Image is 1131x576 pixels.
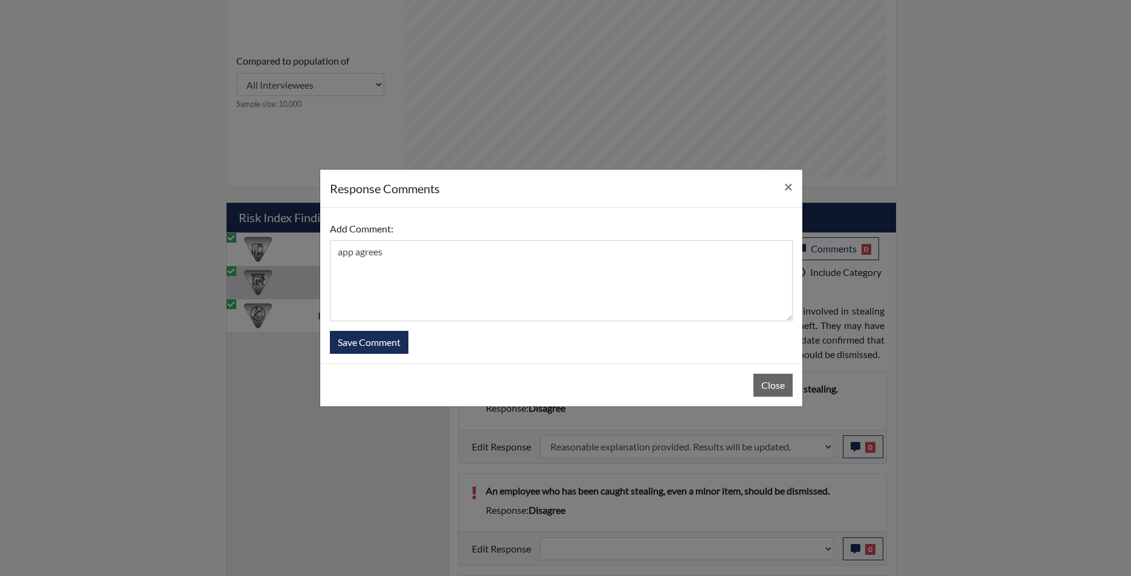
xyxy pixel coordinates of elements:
button: Save Comment [330,331,408,354]
button: Close [775,170,802,203]
h5: response Comments [330,179,440,197]
span: × [784,178,793,195]
label: Add Comment: [330,217,393,240]
button: Close [753,374,793,397]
